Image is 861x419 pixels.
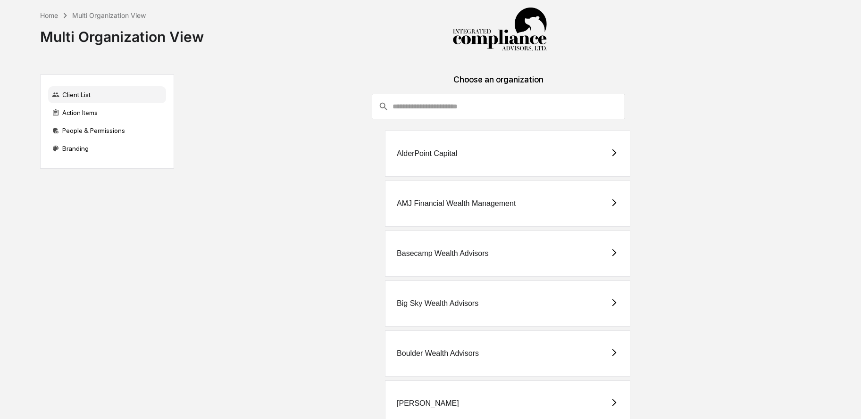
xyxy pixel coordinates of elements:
[397,349,479,358] div: Boulder Wealth Advisors
[48,86,166,103] div: Client List
[397,199,516,208] div: AMJ Financial Wealth Management
[48,104,166,121] div: Action Items
[452,8,547,52] img: Integrated Compliance Advisors
[48,122,166,139] div: People & Permissions
[397,249,488,258] div: Basecamp Wealth Advisors
[372,94,625,119] div: consultant-dashboard__filter-organizations-search-bar
[48,140,166,157] div: Branding
[397,149,457,158] div: AlderPoint Capital
[397,399,459,408] div: [PERSON_NAME]
[40,21,204,45] div: Multi Organization View
[397,299,478,308] div: Big Sky Wealth Advisors
[72,11,146,19] div: Multi Organization View
[182,74,815,94] div: Choose an organization
[40,11,58,19] div: Home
